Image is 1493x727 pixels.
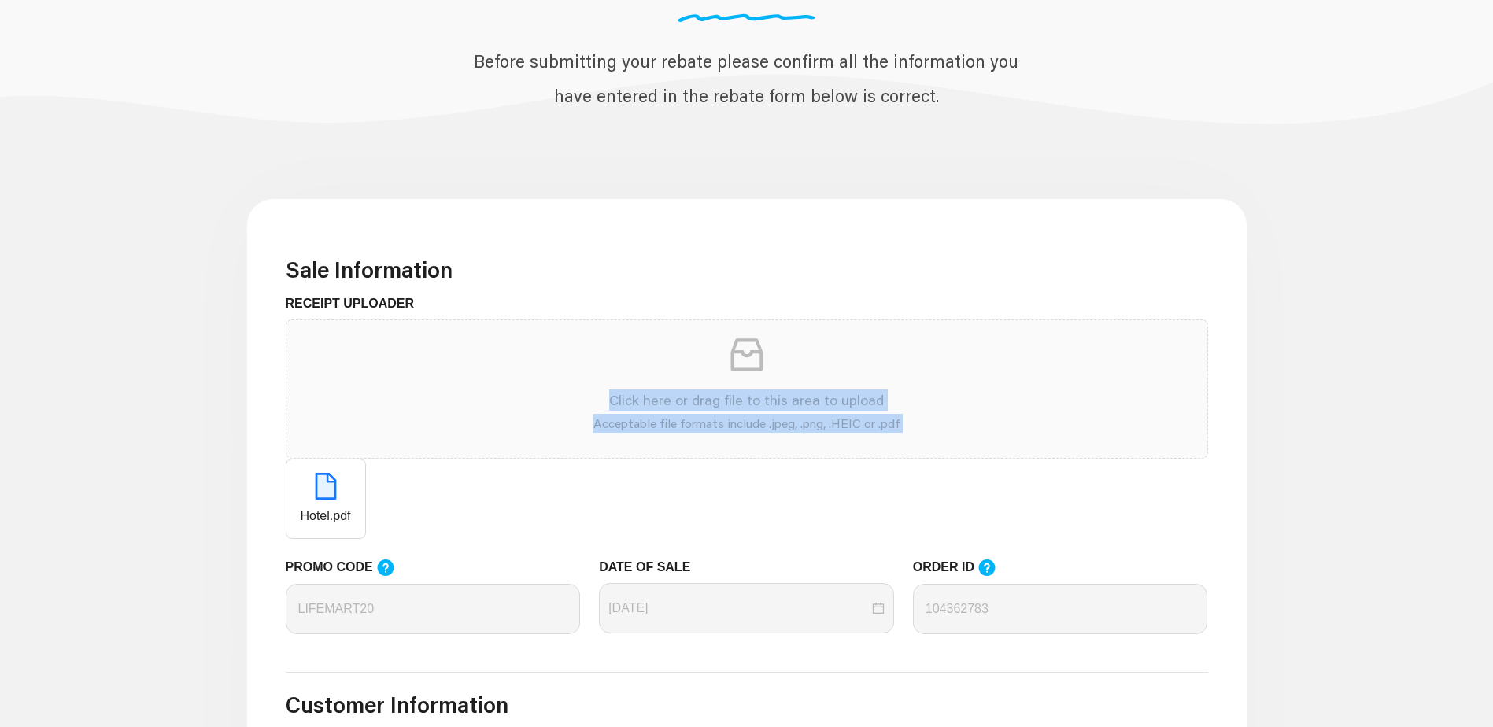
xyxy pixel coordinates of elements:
label: RECEIPT UPLOADER [286,294,427,313]
span: inboxClick here or drag file to this area to uploadAcceptable file formats include .jpeg, .png, .... [286,320,1207,458]
img: Divider [671,13,822,22]
label: DATE OF SALE [599,558,702,577]
h3: Customer Information [286,692,1208,718]
p: Click here or drag file to this area to upload [299,389,1195,411]
p: Acceptable file formats include .jpeg, .png, .HEIC or .pdf [299,414,1195,433]
span: inbox [725,333,769,377]
input: DATE OF SALE [608,599,869,618]
p: Before submitting your rebate please confirm all the information you have entered in the rebate f... [456,44,1037,113]
h3: Sale Information [286,256,1208,283]
label: PROMO CODE [286,558,410,578]
label: ORDER ID [913,558,1012,578]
